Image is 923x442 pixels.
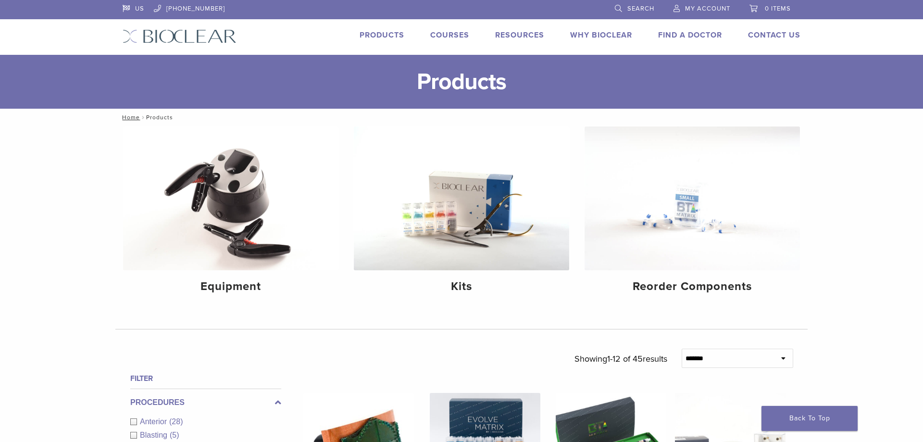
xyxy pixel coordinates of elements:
a: Contact Us [748,30,800,40]
a: Resources [495,30,544,40]
h4: Equipment [131,278,331,295]
h4: Reorder Components [592,278,792,295]
img: Kits [354,126,569,270]
a: Courses [430,30,469,40]
h4: Filter [130,373,281,384]
span: Search [627,5,654,13]
span: My Account [685,5,730,13]
a: Reorder Components [585,126,800,302]
a: Kits [354,126,569,302]
img: Equipment [123,126,338,270]
span: 0 items [765,5,791,13]
span: Blasting [140,431,170,439]
span: 1-12 of 45 [607,354,643,364]
span: Anterior [140,417,169,426]
img: Reorder Components [585,126,800,270]
img: Bioclear [123,29,237,43]
a: Products [360,30,404,40]
a: Equipment [123,126,338,302]
nav: Products [115,109,808,126]
span: (5) [170,431,179,439]
label: Procedures [130,397,281,408]
span: / [140,115,146,120]
p: Showing results [574,349,667,369]
a: Why Bioclear [570,30,632,40]
h4: Kits [362,278,561,295]
a: Find A Doctor [658,30,722,40]
a: Home [119,114,140,121]
a: Back To Top [761,406,858,431]
span: (28) [169,417,183,426]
